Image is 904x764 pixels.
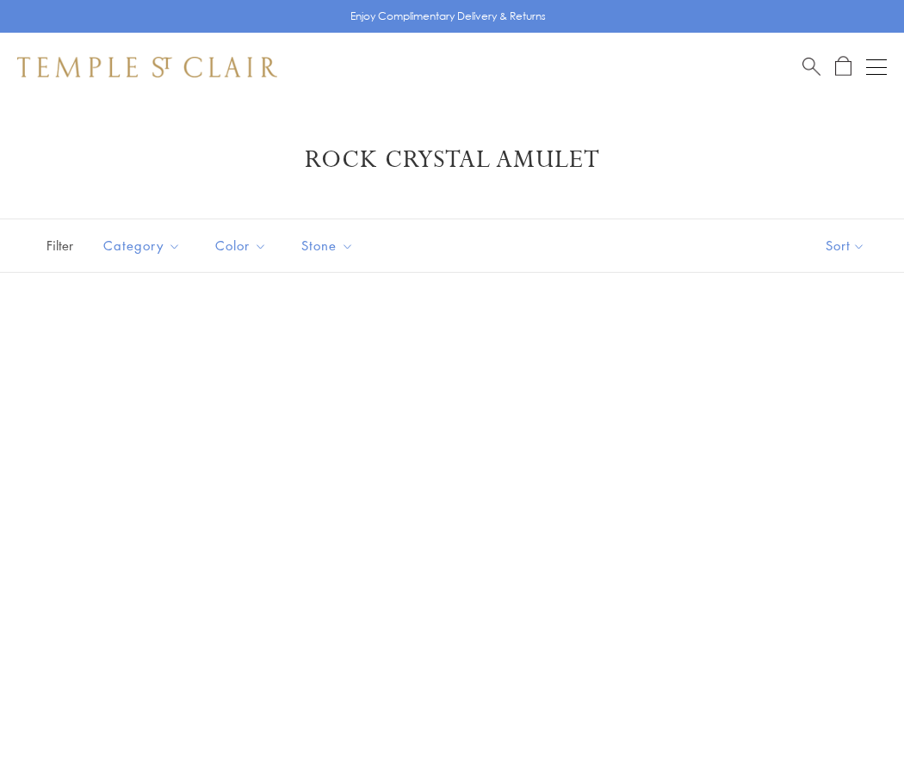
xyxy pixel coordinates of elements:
[802,56,820,77] a: Search
[90,226,194,265] button: Category
[787,219,904,272] button: Show sort by
[17,57,277,77] img: Temple St. Clair
[835,56,851,77] a: Open Shopping Bag
[202,226,280,265] button: Color
[866,57,887,77] button: Open navigation
[293,235,367,256] span: Stone
[43,145,861,176] h1: Rock Crystal Amulet
[350,8,546,25] p: Enjoy Complimentary Delivery & Returns
[95,235,194,256] span: Category
[288,226,367,265] button: Stone
[207,235,280,256] span: Color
